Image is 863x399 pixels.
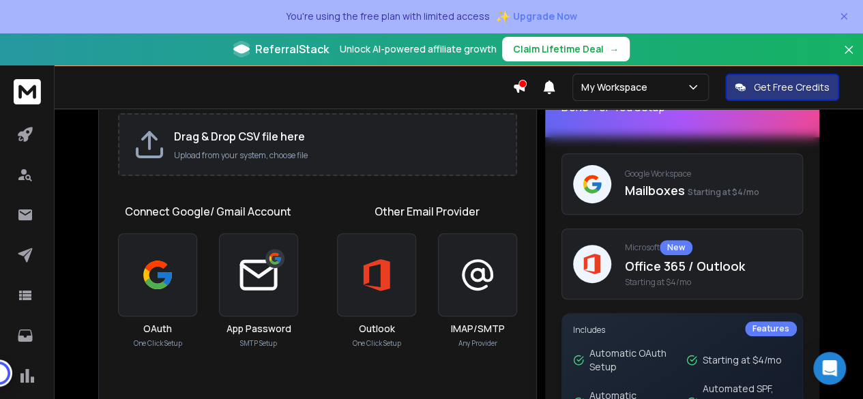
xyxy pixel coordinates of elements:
p: Upload from your system, choose file [174,150,502,161]
span: Starting at $4/mo [625,277,791,288]
p: Microsoft [625,240,791,255]
p: Automatic OAuth Setup [589,346,678,374]
button: ✨Upgrade Now [495,3,577,30]
p: Google Workspace [625,168,791,179]
p: Unlock AI-powered affiliate growth [340,42,497,56]
span: ✨ [495,7,510,26]
p: Office 365 / Outlook [625,256,791,276]
h1: Connect Google/ Gmail Account [125,203,291,220]
h2: Drag & Drop CSV file here [174,128,502,145]
div: Features [745,321,797,336]
h3: Outlook [359,322,395,336]
h3: IMAP/SMTP [451,322,505,336]
p: My Workspace [581,80,653,94]
button: Claim Lifetime Deal→ [502,37,630,61]
div: New [660,240,692,255]
div: Open Intercom Messenger [813,352,846,385]
p: One Click Setup [353,338,401,349]
p: You're using the free plan with limited access [286,10,490,23]
span: ReferralStack [255,41,329,57]
span: Starting at $4/mo [688,186,759,198]
span: → [609,42,619,56]
button: Close banner [840,41,858,74]
span: Upgrade Now [513,10,577,23]
p: Mailboxes [625,181,791,200]
p: Get Free Credits [754,80,830,94]
button: Get Free Credits [725,74,839,101]
h3: OAuth [143,322,172,336]
p: Any Provider [458,338,497,349]
p: One Click Setup [134,338,182,349]
p: SMTP Setup [240,338,277,349]
p: Starting at $4/mo [703,353,782,367]
h1: Other Email Provider [375,203,480,220]
h3: App Password [226,322,291,336]
p: Includes [573,325,791,336]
